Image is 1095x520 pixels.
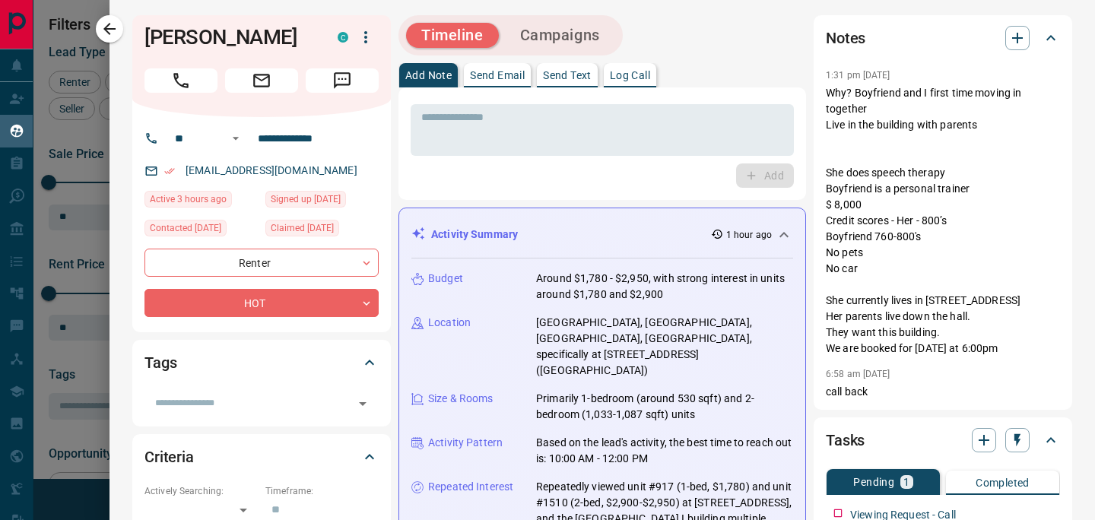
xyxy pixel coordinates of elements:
[164,166,175,176] svg: Email Verified
[428,271,463,287] p: Budget
[306,68,379,93] span: Message
[826,85,1060,357] p: Why? Boyfriend and I first time moving in together Live in the building with parents She does spe...
[338,32,348,43] div: condos.ca
[610,70,650,81] p: Log Call
[536,435,793,467] p: Based on the lead's activity, the best time to reach out is: 10:00 AM - 12:00 PM
[826,384,1060,400] p: call back
[428,315,471,331] p: Location
[144,350,176,375] h2: Tags
[543,70,592,81] p: Send Text
[405,70,452,81] p: Add Note
[428,391,494,407] p: Size & Rooms
[144,289,379,317] div: HOT
[227,129,245,147] button: Open
[150,220,221,236] span: Contacted [DATE]
[271,220,334,236] span: Claimed [DATE]
[150,192,227,207] span: Active 3 hours ago
[225,68,298,93] span: Email
[406,23,499,48] button: Timeline
[265,220,379,241] div: Sat Oct 04 2025
[411,220,793,249] div: Activity Summary1 hour ago
[144,249,379,277] div: Renter
[853,477,894,487] p: Pending
[470,70,525,81] p: Send Email
[536,391,793,423] p: Primarily 1-bedroom (around 530 sqft) and 2-bedroom (1,033-1,087 sqft) units
[271,192,341,207] span: Signed up [DATE]
[144,220,258,241] div: Sat Oct 04 2025
[265,484,379,498] p: Timeframe:
[144,484,258,498] p: Actively Searching:
[536,271,793,303] p: Around $1,780 - $2,950, with strong interest in units around $1,780 and $2,900
[976,477,1030,488] p: Completed
[144,344,379,381] div: Tags
[505,23,615,48] button: Campaigns
[428,479,513,495] p: Repeated Interest
[826,369,890,379] p: 6:58 am [DATE]
[144,445,194,469] h2: Criteria
[352,393,373,414] button: Open
[826,20,1060,56] div: Notes
[826,26,865,50] h2: Notes
[903,477,909,487] p: 1
[144,439,379,475] div: Criteria
[826,70,890,81] p: 1:31 pm [DATE]
[186,164,357,176] a: [EMAIL_ADDRESS][DOMAIN_NAME]
[536,315,793,379] p: [GEOGRAPHIC_DATA], [GEOGRAPHIC_DATA], [GEOGRAPHIC_DATA], [GEOGRAPHIC_DATA], specifically at [STRE...
[726,228,772,242] p: 1 hour ago
[265,191,379,212] div: Sun Sep 28 2025
[826,422,1060,458] div: Tasks
[144,191,258,212] div: Mon Oct 13 2025
[144,68,217,93] span: Call
[826,428,865,452] h2: Tasks
[428,435,503,451] p: Activity Pattern
[431,227,518,243] p: Activity Summary
[144,25,315,49] h1: [PERSON_NAME]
